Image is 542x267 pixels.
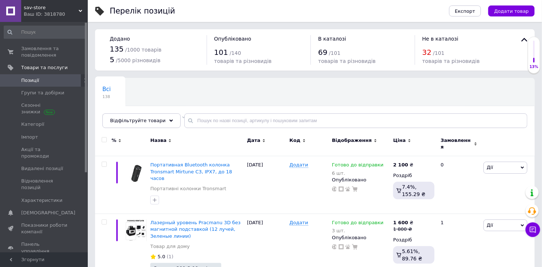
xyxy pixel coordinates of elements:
[150,243,190,250] a: Товар для дому
[318,48,327,57] span: 69
[95,106,193,134] div: Не показуються в Каталозі ProSale
[290,220,308,226] span: Додати
[125,47,161,53] span: / 1000 товарів
[21,178,68,191] span: Відновлення позицій
[393,162,413,168] div: ₴
[21,197,63,204] span: Характеристики
[214,58,272,64] span: товарів та різновидів
[332,177,390,183] div: Опубліковано
[332,170,384,176] div: 6 шт.
[21,121,44,128] span: Категорії
[455,8,475,14] span: Експорт
[21,45,68,59] span: Замовлення та повідомлення
[116,57,161,63] span: / 5000 різновидів
[332,162,384,170] span: Готово до відправки
[402,184,425,197] span: 7.4%, 155.29 ₴
[332,228,384,233] div: 3 шт.
[214,48,228,57] span: 101
[393,162,408,168] b: 2 100
[21,90,64,96] span: Групи та добірки
[488,5,535,16] button: Додати товар
[393,219,413,226] div: ₴
[441,137,472,150] span: Замовлення
[124,219,147,241] img: Лазерный уровень Pracmanu 3D без магнитной подставкой (12 лучей, Зеленые линии)
[24,11,88,18] div: Ваш ID: 3818780
[167,254,173,259] span: (1)
[422,48,432,57] span: 32
[393,137,406,144] span: Ціна
[21,210,75,216] span: [DEMOGRAPHIC_DATA]
[21,77,39,84] span: Позиції
[24,4,79,11] span: sav-store
[393,220,408,225] b: 1 600
[102,86,111,93] span: Всі
[329,50,340,56] span: / 101
[158,254,165,259] span: 5.0
[402,248,422,262] span: 5.61%, 89.76 ₴
[526,222,540,237] button: Чат з покупцем
[449,5,481,16] button: Експорт
[393,172,434,179] div: Роздріб
[102,114,178,120] span: Не показуються в Катал...
[332,220,384,227] span: Готово до відправки
[110,36,130,42] span: Додано
[332,137,372,144] span: Відображення
[436,156,482,214] div: 0
[290,137,301,144] span: Код
[393,237,434,243] div: Роздріб
[318,58,376,64] span: товарів та різновидів
[422,36,459,42] span: Не в каталозі
[150,220,241,238] a: Лазерный уровень Pracmanu 3D без магнитной подставкой (12 лучей, Зеленые линии)
[214,36,252,42] span: Опубліковано
[487,222,493,228] span: Дії
[247,137,260,144] span: Дата
[110,7,175,15] div: Перелік позицій
[124,162,147,184] img: Портативная Bluetooth колонка Tronsmart Mirtune C3, IPX7, до 18 часов
[21,165,63,172] span: Видалені позиції
[150,185,226,192] a: Портативні колонки Tronsmart
[21,222,68,235] span: Показники роботи компанії
[332,234,390,241] div: Опубліковано
[245,156,287,214] div: [DATE]
[4,26,86,39] input: Пошук
[102,94,111,99] span: 138
[433,50,444,56] span: / 101
[487,165,493,170] span: Дії
[150,162,232,181] a: Портативная Bluetooth колонка Tronsmart Mirtune C3, IPX7, до 18 часов
[110,45,124,53] span: 135
[21,146,68,159] span: Акції та промокоди
[422,58,480,64] span: товарів та різновидів
[184,113,527,128] input: Пошук по назві позиції, артикулу і пошуковим запитам
[21,134,38,140] span: Імпорт
[110,118,166,123] span: Відфільтруйте товари
[230,50,241,56] span: / 140
[528,64,540,69] div: 13%
[21,241,68,254] span: Панель управління
[150,137,166,144] span: Назва
[112,137,116,144] span: %
[393,226,413,233] div: 1 800 ₴
[290,162,308,168] span: Додати
[21,102,68,115] span: Сезонні знижки
[318,36,346,42] span: В каталозі
[110,55,114,64] span: 5
[494,8,529,14] span: Додати товар
[21,64,68,71] span: Товари та послуги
